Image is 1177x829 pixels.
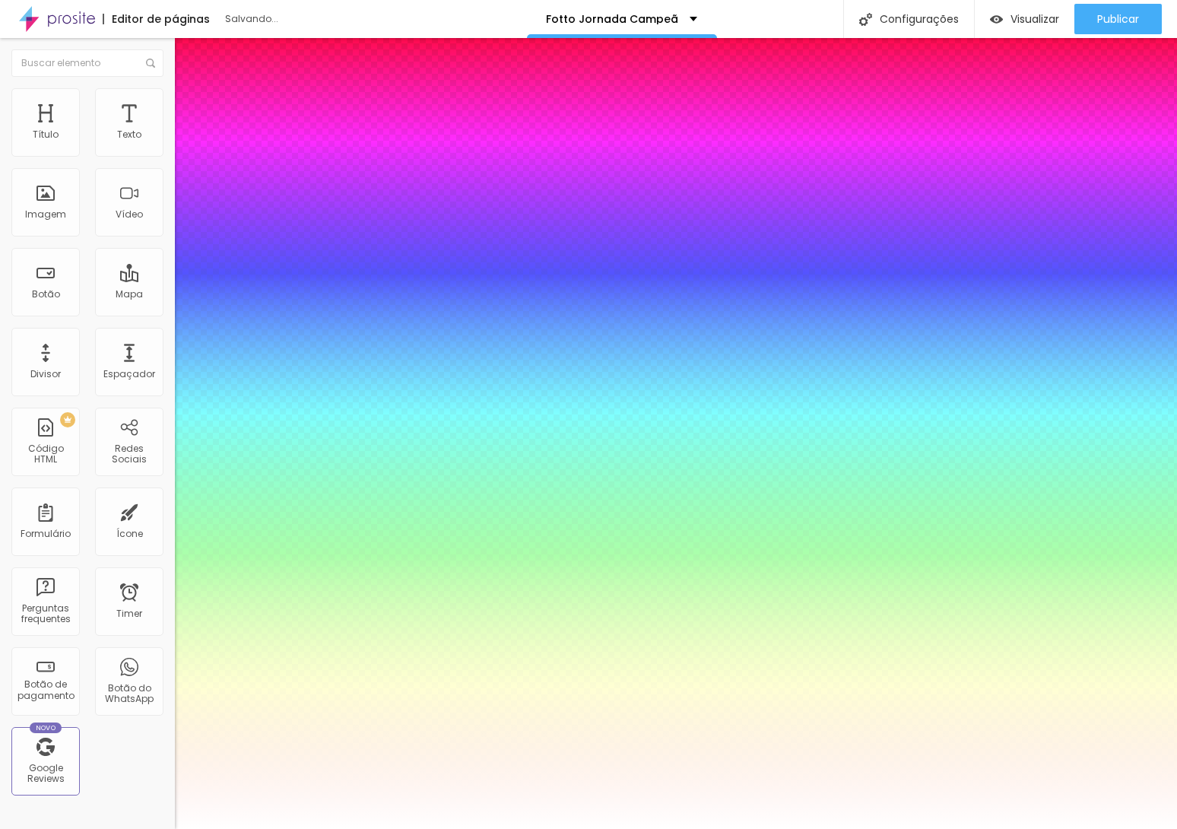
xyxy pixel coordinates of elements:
[116,289,143,300] div: Mapa
[117,129,141,140] div: Texto
[30,723,62,733] div: Novo
[21,529,71,539] div: Formulário
[99,683,159,705] div: Botão do WhatsApp
[990,13,1003,26] img: view-1.svg
[225,14,400,24] div: Salvando...
[103,369,155,380] div: Espaçador
[546,14,678,24] p: Fotto Jornada Campeã
[33,129,59,140] div: Título
[25,209,66,220] div: Imagem
[103,14,210,24] div: Editor de páginas
[11,49,163,77] input: Buscar elemento
[1074,4,1162,34] button: Publicar
[859,13,872,26] img: Icone
[30,369,61,380] div: Divisor
[116,209,143,220] div: Vídeo
[15,679,75,701] div: Botão de pagamento
[975,4,1074,34] button: Visualizar
[15,443,75,465] div: Código HTML
[99,443,159,465] div: Redes Sociais
[116,608,142,619] div: Timer
[1097,13,1139,25] span: Publicar
[146,59,155,68] img: Icone
[15,603,75,625] div: Perguntas frequentes
[15,763,75,785] div: Google Reviews
[116,529,143,539] div: Ícone
[32,289,60,300] div: Botão
[1010,13,1059,25] span: Visualizar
